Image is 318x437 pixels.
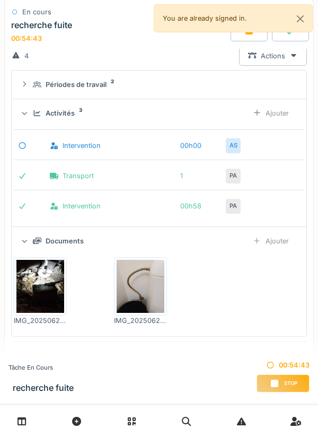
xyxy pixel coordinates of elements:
[180,141,223,151] div: 00h00
[117,260,164,313] img: fh2fvddjanxrmqdp112b6jazic00
[154,4,313,32] div: You are already signed in.
[13,383,74,393] h3: recherche fuite
[50,201,176,211] div: Intervention
[14,316,67,326] div: IMG_20250626_115042_359.jpg
[46,236,84,246] div: Documents
[180,171,223,181] div: 1
[22,7,51,17] div: En cours
[114,316,167,326] div: IMG_20250626_102231_664.jpg
[16,260,64,313] img: w5o243jgo43f6mh8ynxmmja6vs1w
[24,51,29,61] div: 4
[16,103,302,123] summary: Activités3Ajouter
[11,20,72,30] div: recherche fuite
[46,108,75,118] div: Activités
[36,351,58,361] div: Interne
[50,141,176,151] div: Intervention
[288,5,312,33] button: Close
[226,169,241,183] div: PA
[239,46,307,66] div: Actions
[226,199,241,214] div: PA
[50,171,176,181] div: Transport
[11,34,42,42] div: 00:54:43
[8,363,74,372] div: Tâche en cours
[246,346,304,365] div: Modifier
[16,75,302,94] summary: Périodes de travail2
[180,201,223,211] div: 00h58
[244,103,298,123] div: Ajouter
[257,360,310,370] div: 00:54:43
[46,80,107,90] div: Périodes de travail
[244,231,298,251] div: Ajouter
[16,231,302,251] summary: DocumentsAjouter
[226,138,241,153] div: AS
[284,380,297,387] span: Stop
